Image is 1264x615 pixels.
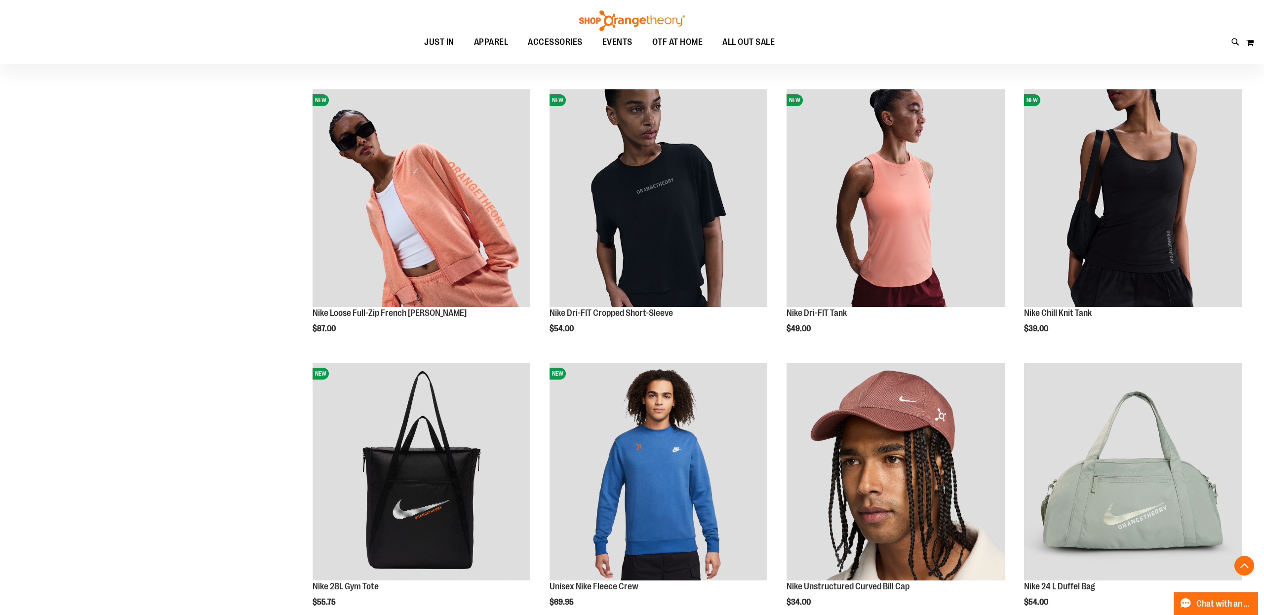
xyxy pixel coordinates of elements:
[550,363,767,582] a: Unisex Nike Fleece CrewNEW
[1024,89,1242,307] img: Nike Chill Knit Tank
[1024,94,1040,106] span: NEW
[1019,84,1247,358] div: product
[1024,598,1050,607] span: $54.00
[1234,556,1254,576] button: Back To Top
[787,363,1004,582] a: Nike Unstructured Curved Bill Cap
[1024,363,1242,580] img: Nike 24 L Duffel Bag
[313,363,530,582] a: Nike 28L Gym ToteNEW
[313,581,379,591] a: Nike 28L Gym Tote
[787,308,847,318] a: Nike Dri-FIT Tank
[545,84,772,358] div: product
[313,368,329,380] span: NEW
[1024,324,1050,333] span: $39.00
[313,363,530,580] img: Nike 28L Gym Tote
[308,84,535,358] div: product
[313,89,530,308] a: Nike Loose Full-Zip French Terry HoodieNEW
[550,368,566,380] span: NEW
[1024,581,1095,591] a: Nike 24 L Duffel Bag
[528,31,583,53] span: ACCESSORIES
[313,308,467,318] a: Nike Loose Full-Zip French [PERSON_NAME]
[1024,363,1242,582] a: Nike 24 L Duffel Bag
[550,89,767,308] a: Nike Dri-FIT Cropped Short-SleeveNEW
[550,581,638,591] a: Unisex Nike Fleece Crew
[550,598,575,607] span: $69.95
[550,308,673,318] a: Nike Dri-FIT Cropped Short-Sleeve
[787,89,1004,308] a: Nike Dri-FIT TankNEW
[313,324,337,333] span: $87.00
[787,89,1004,307] img: Nike Dri-FIT Tank
[424,31,454,53] span: JUST IN
[1024,308,1092,318] a: Nike Chill Knit Tank
[782,84,1009,358] div: product
[1174,592,1259,615] button: Chat with an Expert
[550,89,767,307] img: Nike Dri-FIT Cropped Short-Sleeve
[474,31,509,53] span: APPAREL
[550,94,566,106] span: NEW
[550,324,575,333] span: $54.00
[787,581,909,591] a: Nike Unstructured Curved Bill Cap
[787,324,812,333] span: $49.00
[602,31,632,53] span: EVENTS
[313,89,530,307] img: Nike Loose Full-Zip French Terry Hoodie
[652,31,703,53] span: OTF AT HOME
[787,363,1004,580] img: Nike Unstructured Curved Bill Cap
[313,94,329,106] span: NEW
[787,94,803,106] span: NEW
[550,363,767,580] img: Unisex Nike Fleece Crew
[578,10,686,31] img: Shop Orangetheory
[1196,599,1252,609] span: Chat with an Expert
[722,31,775,53] span: ALL OUT SALE
[1024,89,1242,308] a: Nike Chill Knit TankNEW
[787,598,812,607] span: $34.00
[313,598,337,607] span: $55.75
